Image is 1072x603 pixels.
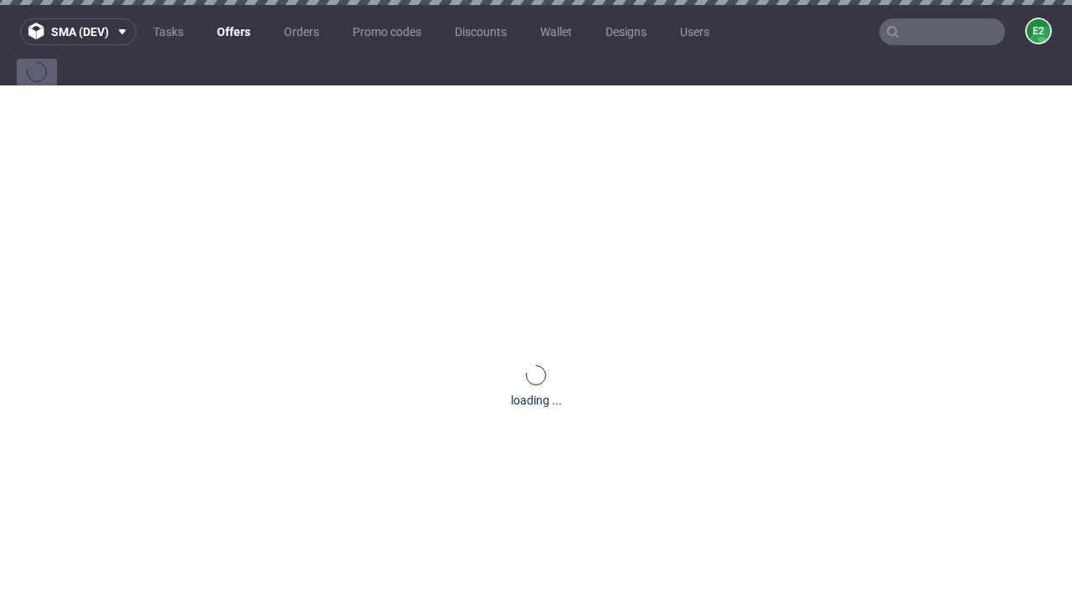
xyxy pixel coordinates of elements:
a: Discounts [445,18,517,45]
button: sma (dev) [20,18,137,45]
a: Wallet [530,18,582,45]
a: Offers [207,18,260,45]
a: Promo codes [343,18,431,45]
span: sma (dev) [51,26,109,38]
a: Designs [595,18,657,45]
a: Users [670,18,719,45]
a: Tasks [143,18,193,45]
figcaption: e2 [1027,19,1050,43]
div: loading ... [511,392,562,409]
a: Orders [274,18,329,45]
